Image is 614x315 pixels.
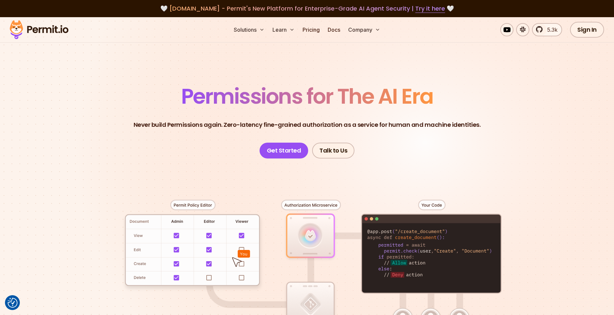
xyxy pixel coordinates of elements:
[570,22,604,38] a: Sign In
[325,23,343,36] a: Docs
[7,18,71,41] img: Permit logo
[300,23,322,36] a: Pricing
[134,120,481,129] p: Never build Permissions again. Zero-latency fine-grained authorization as a service for human and...
[415,4,445,13] a: Try it here
[270,23,297,36] button: Learn
[532,23,562,36] a: 5.3k
[16,4,598,13] div: 🤍 🤍
[181,82,433,111] span: Permissions for The AI Era
[260,143,308,158] a: Get Started
[8,298,18,308] img: Revisit consent button
[543,26,557,34] span: 5.3k
[312,143,354,158] a: Talk to Us
[231,23,267,36] button: Solutions
[169,4,445,13] span: [DOMAIN_NAME] - Permit's New Platform for Enterprise-Grade AI Agent Security |
[346,23,383,36] button: Company
[8,298,18,308] button: Consent Preferences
